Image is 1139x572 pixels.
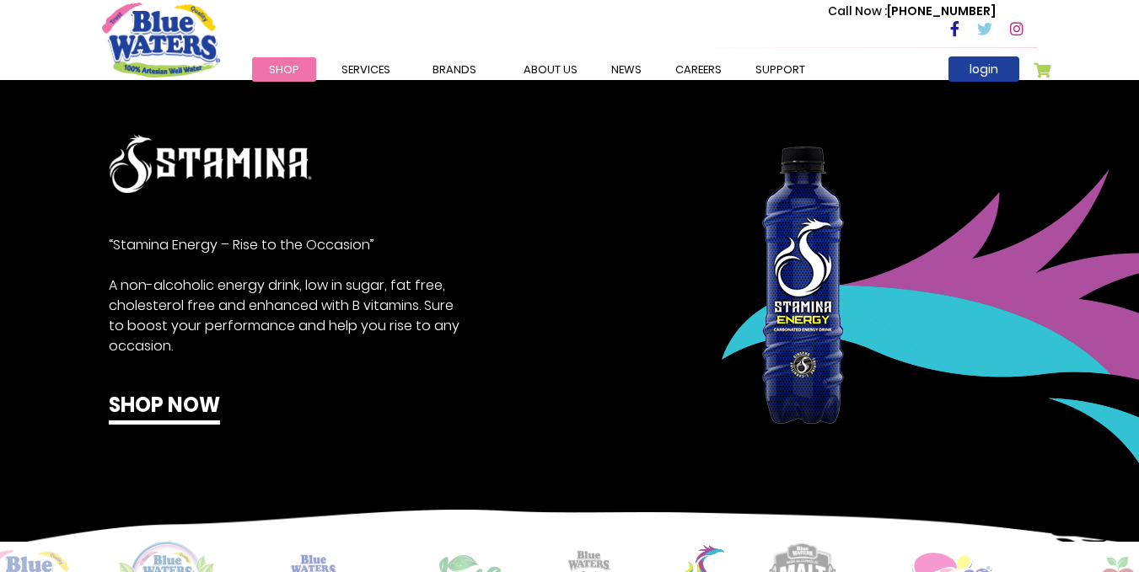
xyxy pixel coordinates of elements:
a: careers [658,57,739,82]
span: Shop [269,61,299,78]
a: about us [507,57,594,82]
p: [PHONE_NUMBER] [828,3,996,20]
img: product image [109,132,313,196]
p: “Stamina Energy – Rise to the Occasion” A non-alcoholic energy drink, low in sugar, fat free, cho... [109,235,466,356]
a: News [594,57,658,82]
span: Services [341,61,390,78]
span: Brands [432,61,476,78]
a: Shop now [109,390,220,425]
a: store logo [102,3,220,77]
a: login [948,56,1019,82]
span: Call Now : [828,3,887,19]
a: support [739,57,822,82]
